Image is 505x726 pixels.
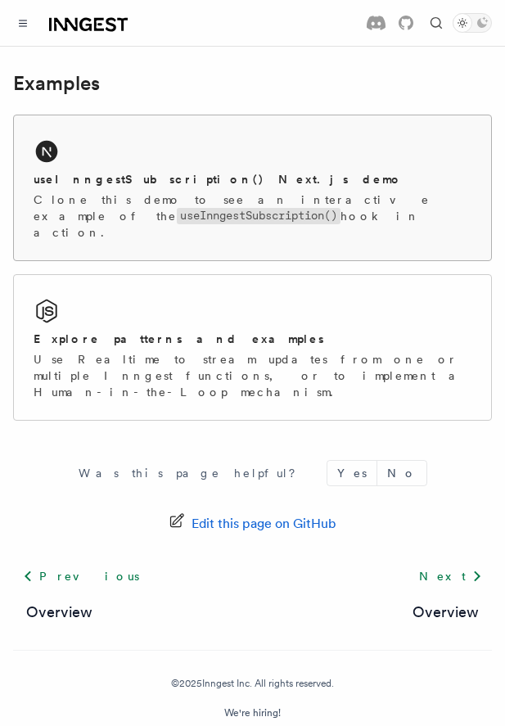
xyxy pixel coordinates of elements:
p: Clone this demo to see an interactive example of the hook in action. [34,192,471,241]
p: Was this page helpful? [79,465,307,481]
p: Use Realtime to stream updates from one or multiple Inngest functions, or to implement a Human-in... [34,351,471,400]
a: Overview [413,601,479,624]
a: Examples [13,72,100,95]
h2: useInngestSubscription() Next.js demo [34,171,403,187]
a: useInngestSubscription() Next.js demoClone this demo to see an interactive example of theuseInnge... [13,115,492,261]
a: Next [409,561,492,591]
a: Overview [26,601,92,624]
span: Edit this page on GitHub [192,512,336,535]
div: © 2025 Inngest Inc. All rights reserved. [171,677,334,690]
code: useInngestSubscription() [177,208,340,223]
a: Previous [13,561,148,591]
h2: Explore patterns and examples [34,331,324,347]
a: We're hiring! [224,706,281,719]
button: No [377,461,426,485]
button: Yes [327,461,376,485]
button: Toggle dark mode [453,13,492,33]
button: Find something... [426,13,446,33]
a: Edit this page on GitHub [169,512,336,535]
a: Explore patterns and examplesUse Realtime to stream updates from one or multiple Inngest function... [13,274,492,421]
button: Toggle navigation [13,13,33,33]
